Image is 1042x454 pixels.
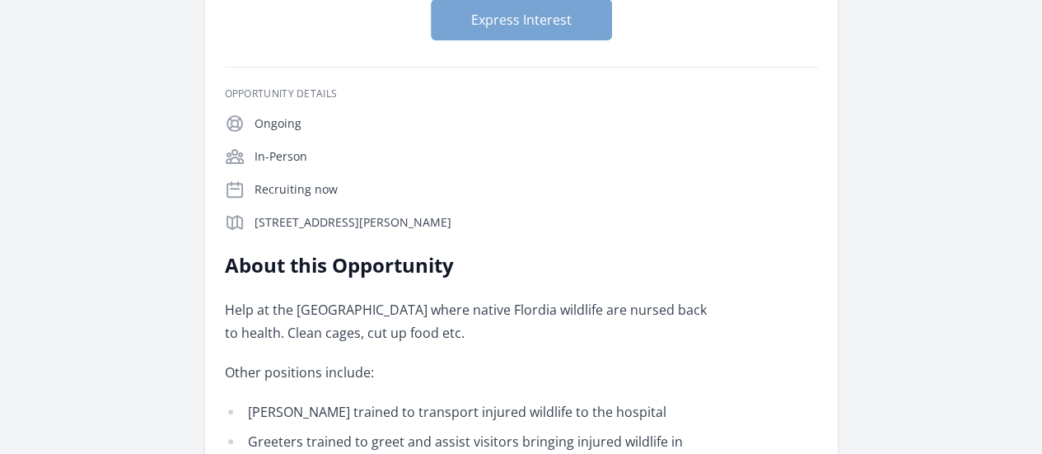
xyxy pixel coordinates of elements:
[225,400,707,424] li: [PERSON_NAME] trained to transport injured wildlife to the hospital
[225,252,707,278] h2: About this Opportunity
[255,181,818,198] p: Recruiting now
[255,115,818,132] p: Ongoing
[255,148,818,165] p: In-Person
[225,298,707,344] p: Help at the [GEOGRAPHIC_DATA] where native Flordia wildlife are nursed back to health. Clean cage...
[225,87,818,101] h3: Opportunity Details
[255,214,818,231] p: [STREET_ADDRESS][PERSON_NAME]
[225,361,707,384] p: Other positions include:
